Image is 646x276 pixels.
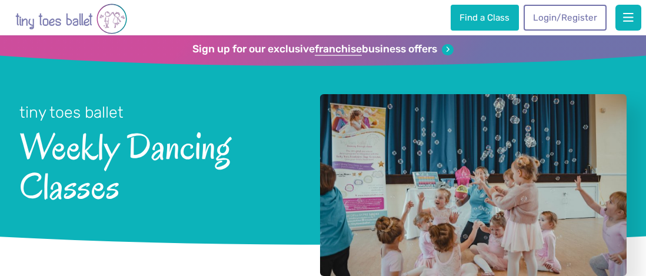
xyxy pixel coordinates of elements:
a: Find a Class [451,5,519,31]
strong: franchise [315,43,362,56]
img: tiny toes ballet [15,2,127,35]
a: Login/Register [524,5,606,31]
a: Sign up for our exclusivefranchisebusiness offers [192,43,453,56]
small: tiny toes ballet [19,103,124,122]
span: Weekly Dancing Classes [19,123,292,206]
